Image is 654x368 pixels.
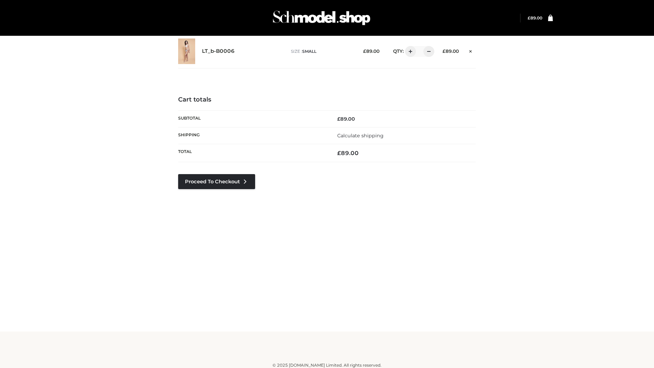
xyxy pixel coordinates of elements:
img: Schmodel Admin 964 [270,4,373,31]
span: £ [442,48,446,54]
bdi: 89.00 [337,150,359,156]
div: QTY: [386,46,432,57]
span: SMALL [302,49,316,54]
span: £ [363,48,366,54]
a: £89.00 [528,15,542,20]
a: Calculate shipping [337,133,384,139]
bdi: 89.00 [442,48,459,54]
span: £ [337,116,340,122]
a: LT_b-B0006 [202,48,235,55]
span: £ [528,15,530,20]
th: Subtotal [178,110,327,127]
bdi: 89.00 [363,48,379,54]
th: Total [178,144,327,162]
bdi: 89.00 [337,116,355,122]
h4: Cart totals [178,96,476,104]
th: Shipping [178,127,327,144]
a: Remove this item [466,46,476,55]
p: size : [291,48,353,55]
a: Proceed to Checkout [178,174,255,189]
span: £ [337,150,341,156]
bdi: 89.00 [528,15,542,20]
